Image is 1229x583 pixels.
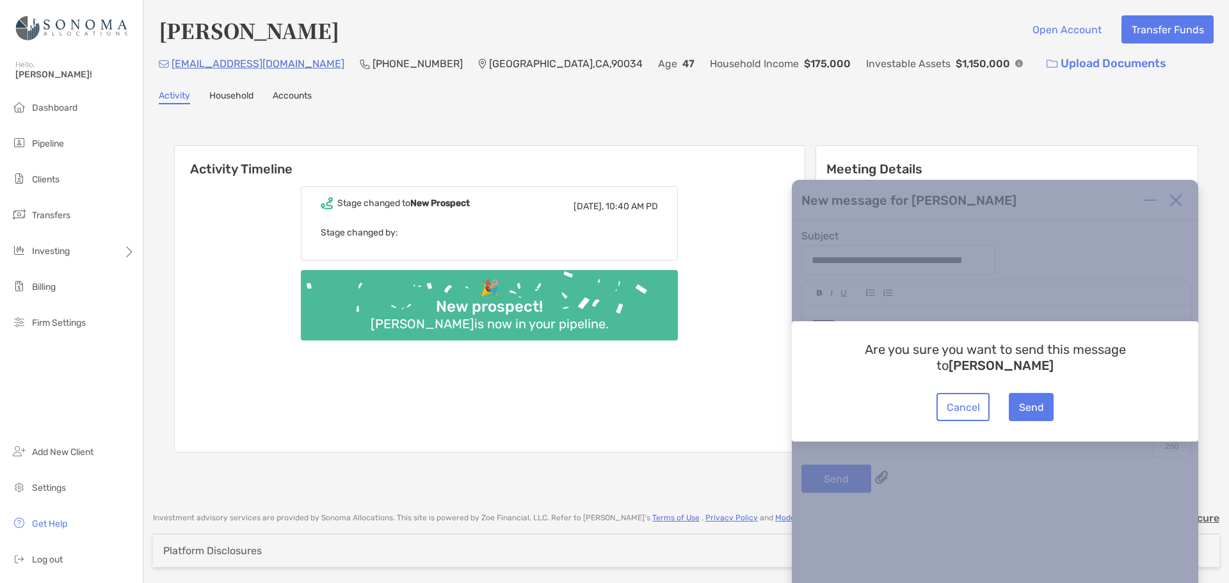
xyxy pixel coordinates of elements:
[15,69,135,80] span: [PERSON_NAME]!
[159,90,190,104] a: Activity
[840,342,1150,374] p: Are you sure you want to send this message to
[209,90,253,104] a: Household
[12,479,27,495] img: settings icon
[32,210,70,221] span: Transfers
[321,197,333,209] img: Event icon
[12,314,27,330] img: firm-settings icon
[710,56,799,72] p: Household Income
[574,201,604,212] span: [DATE],
[159,60,169,68] img: Email Icon
[12,515,27,531] img: get-help icon
[12,278,27,294] img: billing icon
[32,102,77,113] span: Dashboard
[1015,60,1023,67] img: Info Icon
[32,554,63,565] span: Log out
[658,56,677,72] p: Age
[804,56,851,72] p: $175,000
[172,56,344,72] p: [EMAIL_ADDRESS][DOMAIN_NAME]
[365,316,614,331] div: [PERSON_NAME] is now in your pipeline.
[826,161,1188,177] p: Meeting Details
[431,298,548,316] div: New prospect!
[12,135,27,150] img: pipeline icon
[163,545,262,557] div: Platform Disclosures
[273,90,312,104] a: Accounts
[1121,15,1214,44] button: Transfer Funds
[936,393,990,421] button: Cancel
[321,225,658,241] p: Stage changed by:
[32,317,86,328] span: Firm Settings
[12,551,27,566] img: logout icon
[866,56,951,72] p: Investable Assets
[15,5,127,51] img: Zoe Logo
[652,513,700,522] a: Terms of Use
[705,513,758,522] a: Privacy Policy
[682,56,695,72] p: 47
[153,513,890,523] p: Investment advisory services are provided by Sonoma Allocations . This site is powered by Zoe Fin...
[301,270,678,330] img: Confetti
[32,282,56,292] span: Billing
[159,15,339,45] h4: [PERSON_NAME]
[175,146,805,177] h6: Activity Timeline
[478,59,486,69] img: Location Icon
[489,56,643,72] p: [GEOGRAPHIC_DATA] , CA , 90034
[373,56,463,72] p: [PHONE_NUMBER]
[12,99,27,115] img: dashboard icon
[606,201,658,212] span: 10:40 AM PD
[360,59,370,69] img: Phone Icon
[12,207,27,222] img: transfers icon
[956,56,1010,72] p: $1,150,000
[32,138,64,149] span: Pipeline
[410,198,470,209] b: New Prospect
[32,518,67,529] span: Get Help
[32,483,66,493] span: Settings
[949,358,1054,373] b: [PERSON_NAME]
[1022,15,1111,44] button: Open Account
[32,447,93,458] span: Add New Client
[32,174,60,185] span: Clients
[12,243,27,258] img: investing icon
[1047,60,1057,68] img: button icon
[337,198,470,209] div: Stage changed to
[32,246,70,257] span: Investing
[475,279,504,298] div: 🎉
[775,513,888,522] a: Model Marketplace Disclosures
[1009,393,1054,421] button: Send
[12,443,27,459] img: add_new_client icon
[12,171,27,186] img: clients icon
[1038,50,1175,77] a: Upload Documents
